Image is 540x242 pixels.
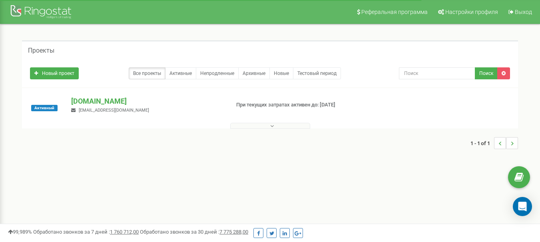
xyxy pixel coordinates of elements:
p: При текущих затратах активен до: [DATE] [236,101,347,109]
div: Open Intercom Messenger [513,197,532,216]
a: Новый проект [30,67,79,79]
button: Поиск [475,67,498,79]
a: Все проекты [129,67,165,79]
span: Настройки профиля [445,9,498,15]
span: 1 - 1 of 1 [470,137,494,149]
span: Активный [31,105,58,111]
input: Поиск [399,67,475,79]
span: Обработано звонков за 30 дней : [140,229,248,235]
a: Тестовый период [293,67,341,79]
nav: ... [470,129,518,157]
span: [EMAIL_ADDRESS][DOMAIN_NAME] [79,108,149,113]
a: Архивные [238,67,270,79]
a: Непродленные [196,67,239,79]
u: 1 760 712,00 [110,229,139,235]
span: 99,989% [8,229,32,235]
u: 7 775 288,00 [219,229,248,235]
a: Активные [165,67,196,79]
p: [DOMAIN_NAME] [71,96,223,106]
span: Выход [515,9,532,15]
span: Обработано звонков за 7 дней : [33,229,139,235]
h5: Проекты [28,47,54,54]
a: Новые [269,67,293,79]
span: Реферальная программа [361,9,428,15]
